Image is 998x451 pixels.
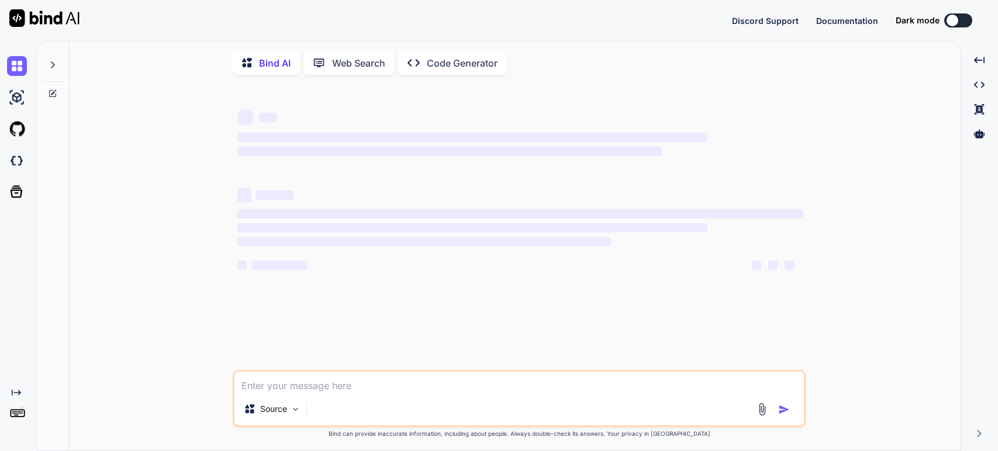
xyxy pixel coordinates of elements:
[259,56,291,70] p: Bind AI
[237,223,707,233] span: ‌
[237,261,247,270] span: ‌
[237,209,803,218] span: ‌
[7,119,27,139] img: githubLight
[785,261,794,270] span: ‌
[237,147,662,156] span: ‌
[256,190,293,200] span: ‌
[755,403,769,416] img: attachment
[752,261,761,270] span: ‌
[233,429,806,438] p: Bind can provide inaccurate information, including about people. Always double-check its answers....
[291,404,301,414] img: Pick Models
[7,88,27,107] img: ai-studio
[260,403,287,415] p: Source
[237,109,254,126] span: ‌
[9,9,80,27] img: Bind AI
[732,15,799,27] button: Discord Support
[778,404,790,415] img: icon
[258,113,277,122] span: ‌
[237,237,611,247] span: ‌
[732,16,799,26] span: Discord Support
[896,15,940,26] span: Dark mode
[768,261,778,270] span: ‌
[7,56,27,76] img: chat
[427,56,498,70] p: Code Generator
[816,15,878,27] button: Documentation
[237,188,251,202] span: ‌
[237,133,707,142] span: ‌
[251,261,308,270] span: ‌
[7,151,27,171] img: darkCloudIdeIcon
[816,16,878,26] span: Documentation
[332,56,385,70] p: Web Search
